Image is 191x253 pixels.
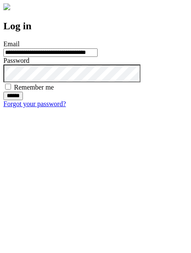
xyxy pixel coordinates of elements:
label: Email [3,40,20,48]
img: logo-4e3dc11c47720685a147b03b5a06dd966a58ff35d612b21f08c02c0306f2b779.png [3,3,10,10]
label: Remember me [14,84,54,91]
a: Forgot your password? [3,100,66,107]
h2: Log in [3,20,188,32]
label: Password [3,57,29,64]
